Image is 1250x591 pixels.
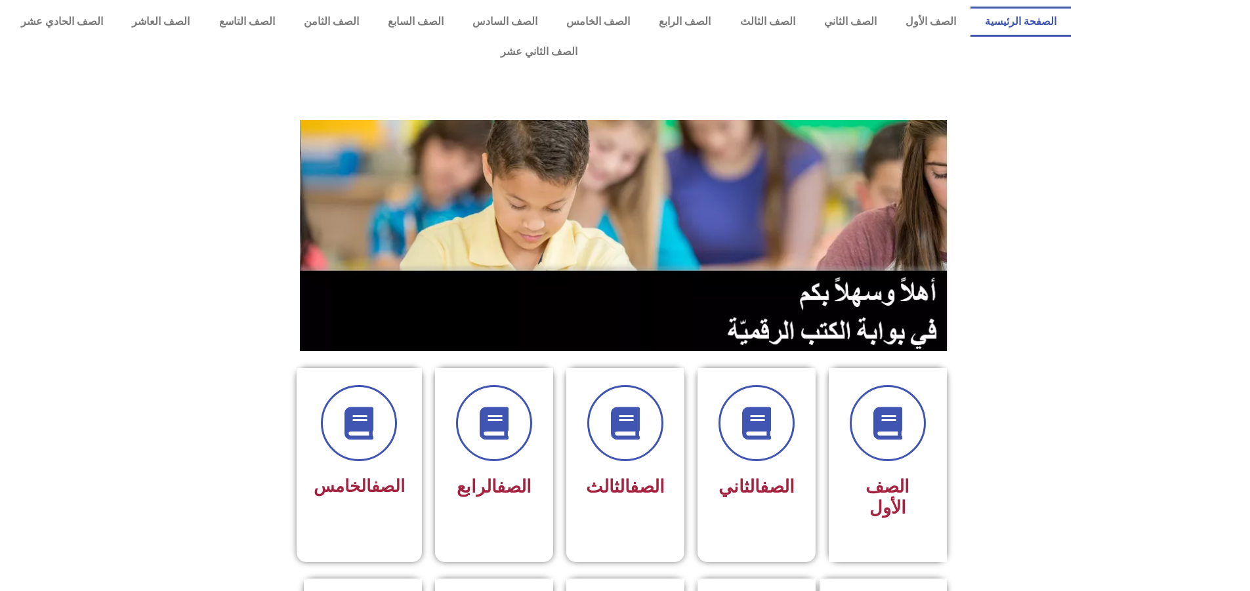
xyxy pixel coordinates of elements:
[865,476,909,518] span: الصف الأول
[552,7,644,37] a: الصف الخامس
[497,476,531,497] a: الصف
[644,7,725,37] a: الصف الرابع
[586,476,665,497] span: الثالث
[630,476,665,497] a: الصف
[810,7,891,37] a: الصف الثاني
[891,7,970,37] a: الصف الأول
[371,476,405,496] a: الصف
[204,7,289,37] a: الصف التاسع
[7,7,117,37] a: الصف الحادي عشر
[457,476,531,497] span: الرابع
[117,7,204,37] a: الصف العاشر
[760,476,795,497] a: الصف
[458,7,552,37] a: الصف السادس
[314,476,405,496] span: الخامس
[373,7,458,37] a: الصف السابع
[725,7,809,37] a: الصف الثالث
[719,476,795,497] span: الثاني
[970,7,1071,37] a: الصفحة الرئيسية
[7,37,1071,67] a: الصف الثاني عشر
[289,7,373,37] a: الصف الثامن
